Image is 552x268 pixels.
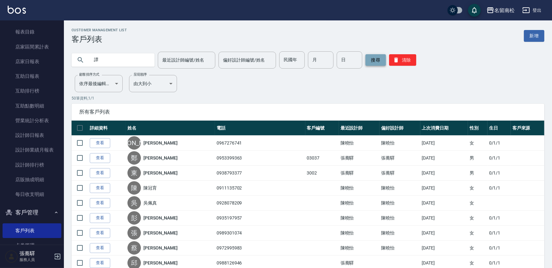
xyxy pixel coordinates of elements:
div: 依序最後編輯時間 [75,75,123,92]
td: [DATE] [420,196,468,211]
div: 吳 [127,196,141,210]
td: 0/1/1 [487,181,511,196]
a: 店家日報表 [3,54,61,69]
a: [PERSON_NAME] [143,215,177,221]
td: 0/1/1 [487,241,511,256]
div: 鄭 [127,151,141,165]
a: [PERSON_NAME] [143,170,177,176]
th: 偏好設計師 [379,121,420,136]
th: 最近設計師 [339,121,379,136]
a: 查看 [90,258,110,268]
td: 0967276741 [215,136,305,151]
div: 張 [127,226,141,240]
a: [PERSON_NAME] [143,230,177,236]
a: 查看 [90,138,110,148]
a: 互助日報表 [3,69,61,84]
a: [PERSON_NAME] [143,260,177,266]
a: 查看 [90,168,110,178]
div: 由大到小 [129,75,177,92]
button: 客戶管理 [3,204,61,221]
a: 新增 [524,30,544,42]
th: 電話 [215,121,305,136]
td: 0935197957 [215,211,305,226]
a: 設計師排行榜 [3,158,61,172]
td: 0989301074 [215,226,305,241]
button: save [468,4,481,17]
a: 吳佩真 [143,200,157,206]
td: 張蕎驛 [339,166,379,181]
td: 女 [468,211,487,226]
td: 0953399363 [215,151,305,166]
td: 女 [468,181,487,196]
div: 彭 [127,211,141,225]
label: 顧客排序方式 [79,72,99,77]
th: 生日 [487,121,511,136]
td: [DATE] [420,136,468,151]
div: 名留南松 [494,6,515,14]
td: 0/1/1 [487,166,511,181]
a: 報表目錄 [3,25,61,39]
a: 營業統計分析表 [3,113,61,128]
td: 女 [468,136,487,151]
a: 查看 [90,198,110,208]
td: 女 [468,226,487,241]
td: [DATE] [420,211,468,226]
th: 姓名 [126,121,215,136]
a: [PERSON_NAME] [143,245,177,251]
th: 性別 [468,121,487,136]
td: 陳曉怡 [379,181,420,196]
td: 03037 [305,151,339,166]
h3: 客戶列表 [72,35,127,44]
td: 0928078209 [215,196,305,211]
td: 陳曉怡 [379,136,420,151]
a: 每日收支明細 [3,187,61,202]
a: [PERSON_NAME] [143,140,177,146]
h5: 張蕎驛 [19,250,52,257]
td: [DATE] [420,166,468,181]
div: 陳 [127,181,141,195]
td: [DATE] [420,181,468,196]
h2: Customer Management List [72,28,127,32]
span: 所有客戶列表 [79,109,537,115]
a: 互助排行榜 [3,84,61,98]
td: 陳曉怡 [339,181,379,196]
a: 店家區間累計表 [3,40,61,54]
a: 陳冠育 [143,185,157,191]
a: 卡券管理 [3,238,61,253]
label: 呈現順序 [134,72,147,77]
th: 上次消費日期 [420,121,468,136]
td: 女 [468,241,487,256]
input: 搜尋關鍵字 [89,51,149,69]
td: 陳曉怡 [379,226,420,241]
td: 0/1/1 [487,211,511,226]
a: 查看 [90,243,110,253]
div: 蔡 [127,241,141,255]
button: 名留南松 [484,4,517,17]
td: [DATE] [420,241,468,256]
th: 客戶編號 [305,121,339,136]
button: 搜尋 [365,54,386,66]
a: 店販抽成明細 [3,172,61,187]
a: 互助點數明細 [3,99,61,113]
td: 陳曉怡 [379,196,420,211]
img: Logo [8,6,26,14]
img: Person [5,250,18,263]
td: 張蕎驛 [379,166,420,181]
a: 查看 [90,213,110,223]
td: 0/1/1 [487,151,511,166]
td: 張蕎驛 [339,151,379,166]
a: 設計師日報表 [3,128,61,143]
td: 3002 [305,166,339,181]
div: [PERSON_NAME] [127,136,141,150]
a: 查看 [90,183,110,193]
td: 陳曉怡 [379,211,420,226]
td: 陳曉怡 [339,211,379,226]
td: 0/1/1 [487,226,511,241]
th: 詳細資料 [88,121,126,136]
p: 服務人員 [19,257,52,263]
a: 設計師業績月報表 [3,143,61,157]
td: 0/1/1 [487,136,511,151]
th: 客戶來源 [511,121,544,136]
td: 0938793377 [215,166,305,181]
div: 東 [127,166,141,180]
